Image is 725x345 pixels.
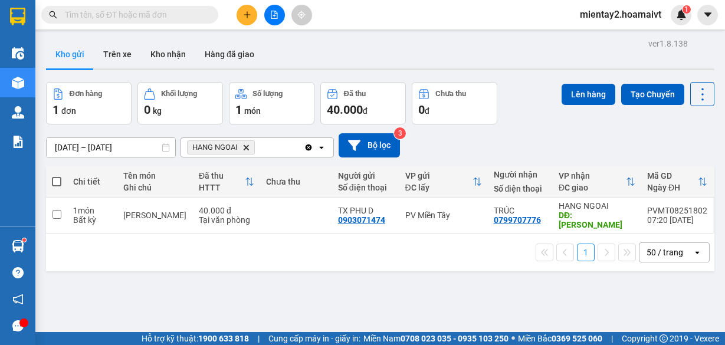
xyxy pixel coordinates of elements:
span: | [611,332,613,345]
button: 1 [577,244,595,261]
span: notification [12,294,24,305]
div: PVMT08251802 [647,206,707,215]
span: HANG NGOAI, close by backspace [187,140,255,155]
span: Hỗ trợ kỹ thuật: [142,332,249,345]
div: 50 / trang [647,247,683,258]
button: Khối lượng0kg [137,82,223,124]
img: icon-new-feature [676,9,687,20]
img: logo-vxr [10,8,25,25]
input: Selected HANG NGOAI. [257,142,258,153]
div: Tại văn phòng [199,215,254,225]
div: Số điện thoại [338,183,393,192]
sup: 1 [683,5,691,14]
div: Khối lượng [161,90,197,98]
button: Kho nhận [141,40,195,68]
sup: 1 [22,238,26,242]
span: file-add [270,11,278,19]
button: Kho gửi [46,40,94,68]
span: kg [153,106,162,116]
div: bao rau [123,211,187,220]
div: 0799707776 [494,215,541,225]
div: Tên món [123,171,187,180]
span: search [49,11,57,19]
strong: 0369 525 060 [552,334,602,343]
button: Đã thu40.000đ [320,82,406,124]
div: TX PHU D [338,206,393,215]
button: plus [237,5,257,25]
span: HANG NGOAI [192,143,238,152]
button: Số lượng1món [229,82,314,124]
span: Miền Bắc [518,332,602,345]
div: Người gửi [338,171,393,180]
div: Mã GD [647,171,698,180]
div: Ngày ĐH [647,183,698,192]
th: Toggle SortBy [641,166,713,198]
div: TRÚC [494,206,547,215]
span: 0 [418,103,425,117]
div: HTTT [199,183,245,192]
button: Tạo Chuyến [621,84,684,105]
div: Đã thu [199,171,245,180]
div: ĐC lấy [405,183,473,192]
div: VP gửi [405,171,473,180]
svg: open [693,248,702,257]
div: 07:20 [DATE] [647,215,707,225]
div: 0903071474 [338,215,385,225]
input: Tìm tên, số ĐT hoặc mã đơn [65,8,204,21]
button: aim [291,5,312,25]
span: aim [297,11,306,19]
span: đ [425,106,429,116]
img: solution-icon [12,136,24,148]
svg: Delete [242,144,250,151]
button: Chưa thu0đ [412,82,497,124]
div: VP nhận [559,171,626,180]
div: HANG NGOAI [559,201,635,211]
span: 1 [53,103,59,117]
span: mientay2.hoamaivt [570,7,671,22]
img: warehouse-icon [12,240,24,252]
th: Toggle SortBy [399,166,488,198]
span: 0 [144,103,150,117]
span: | [258,332,260,345]
button: Lên hàng [562,84,615,105]
img: warehouse-icon [12,47,24,60]
svg: Clear all [304,143,313,152]
button: Đơn hàng1đơn [46,82,132,124]
sup: 3 [394,127,406,139]
span: Cung cấp máy in - giấy in: [268,332,360,345]
span: 1 [684,5,688,14]
div: 1 món [73,206,111,215]
button: caret-down [697,5,718,25]
div: Người nhận [494,170,547,179]
span: copyright [660,334,668,343]
span: message [12,320,24,331]
div: Chi tiết [73,177,111,186]
strong: 1900 633 818 [198,334,249,343]
strong: 0708 023 035 - 0935 103 250 [401,334,509,343]
div: Số điện thoại [494,184,547,193]
th: Toggle SortBy [553,166,641,198]
svg: open [317,143,326,152]
div: DĐ: kim hai [559,211,635,229]
button: Hàng đã giao [195,40,264,68]
div: ĐC giao [559,183,626,192]
div: ver 1.8.138 [648,37,688,50]
img: warehouse-icon [12,106,24,119]
input: Select a date range. [47,138,175,157]
span: question-circle [12,267,24,278]
button: Bộ lọc [339,133,400,157]
button: file-add [264,5,285,25]
span: ⚪️ [511,336,515,341]
div: Bất kỳ [73,215,111,225]
span: món [244,106,261,116]
div: Đã thu [344,90,366,98]
th: Toggle SortBy [193,166,260,198]
button: Trên xe [94,40,141,68]
span: Miền Nam [363,332,509,345]
div: Đơn hàng [70,90,102,98]
div: Ghi chú [123,183,187,192]
div: Số lượng [252,90,283,98]
span: 40.000 [327,103,363,117]
span: plus [243,11,251,19]
img: warehouse-icon [12,77,24,89]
